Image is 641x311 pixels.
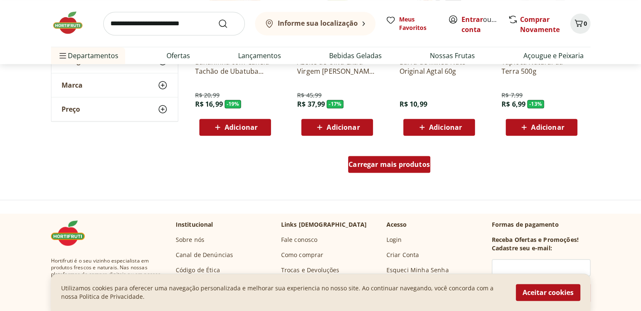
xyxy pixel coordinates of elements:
[429,124,462,131] span: Adicionar
[327,100,343,108] span: - 17 %
[58,46,68,66] button: Menu
[103,12,245,35] input: search
[502,91,523,99] span: R$ 7,99
[199,119,271,136] button: Adicionar
[386,236,402,244] a: Login
[176,251,233,259] a: Canal de Denúncias
[176,236,204,244] a: Sobre nós
[238,51,281,61] a: Lançamentos
[399,99,427,109] span: R$ 10,99
[520,15,560,34] a: Comprar Novamente
[461,15,508,34] a: Criar conta
[301,119,373,136] button: Adicionar
[281,266,340,274] a: Trocas e Devoluções
[492,244,552,252] h3: Cadastre seu e-mail:
[218,19,238,29] button: Submit Search
[386,220,407,229] p: Acesso
[61,284,506,301] p: Utilizamos cookies para oferecer uma navegação personalizada e melhorar sua experiencia no nosso ...
[51,74,178,97] button: Marca
[195,91,220,99] span: R$ 20,99
[62,105,80,114] span: Preço
[349,161,430,168] span: Carregar mais produtos
[502,99,526,109] span: R$ 6,99
[51,98,178,121] button: Preço
[278,19,358,28] b: Informe sua localização
[399,15,438,32] span: Meus Favoritos
[584,19,587,27] span: 0
[281,251,324,259] a: Como comprar
[492,236,579,244] h3: Receba Ofertas e Promoções!
[531,124,564,131] span: Adicionar
[461,14,499,35] span: ou
[348,156,430,176] a: Carregar mais produtos
[403,119,475,136] button: Adicionar
[570,13,590,34] button: Carrinho
[527,100,544,108] span: - 13 %
[51,257,162,305] span: Hortifruti é o seu vizinho especialista em produtos frescos e naturais. Nas nossas plataformas de...
[492,220,590,229] p: Formas de pagamento
[386,251,419,259] a: Criar Conta
[506,119,577,136] button: Adicionar
[225,100,241,108] span: - 19 %
[297,91,322,99] span: R$ 45,99
[51,220,93,246] img: Hortifruti
[297,57,377,76] a: Azeite de Oliva Extra Virgem [PERSON_NAME] 500ml
[281,220,367,229] p: Links [DEMOGRAPHIC_DATA]
[225,124,257,131] span: Adicionar
[281,236,318,244] a: Fale conosco
[430,51,475,61] a: Nossas Frutas
[62,81,83,90] span: Marca
[386,15,438,32] a: Meus Favoritos
[399,57,479,76] a: Barra de Mixed Nuts Original Agtal 60g
[329,51,382,61] a: Bebidas Geladas
[327,124,359,131] span: Adicionar
[58,46,118,66] span: Departamentos
[386,266,449,274] a: Esqueci Minha Senha
[195,99,223,109] span: R$ 16,99
[516,284,580,301] button: Aceitar cookies
[461,15,483,24] a: Entrar
[51,10,93,35] img: Hortifruti
[166,51,190,61] a: Ofertas
[297,99,325,109] span: R$ 37,99
[523,51,583,61] a: Açougue e Peixaria
[502,57,582,76] a: Tapioca Natural da Terra 500g
[176,266,220,274] a: Código de Ética
[195,57,275,76] a: Bananinha com Canela Tachão de Ubatuba 200g
[255,12,375,35] button: Informe sua localização
[176,220,213,229] p: Institucional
